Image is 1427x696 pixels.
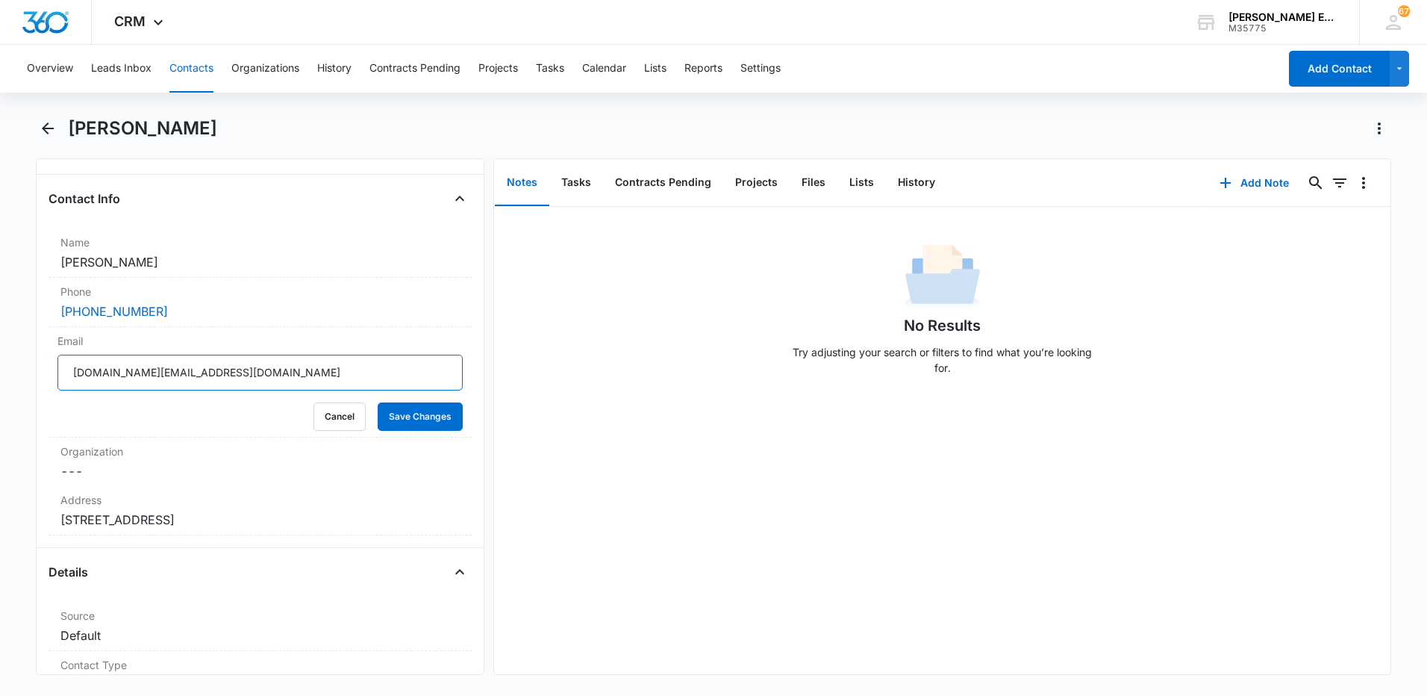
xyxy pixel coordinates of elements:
label: Address [60,492,460,508]
button: Tasks [549,160,603,206]
button: History [317,45,352,93]
button: Overview [27,45,73,93]
div: SourceDefault [49,602,472,651]
a: [PHONE_NUMBER] [60,302,168,320]
button: Files [790,160,837,206]
div: Phone[PHONE_NUMBER] [49,278,472,327]
dd: Default [60,627,460,644]
button: Add Note [1205,165,1304,201]
label: Email [57,333,463,349]
dd: [PERSON_NAME] [60,253,460,271]
h4: Contact Info [49,190,120,208]
label: Organization [60,444,460,459]
dd: [STREET_ADDRESS] [60,511,460,529]
p: Try adjusting your search or filters to find what you’re looking for. [786,344,1099,376]
button: Projects [478,45,518,93]
div: Name[PERSON_NAME] [49,229,472,278]
button: Contracts Pending [603,160,723,206]
div: notifications count [1398,5,1410,17]
h4: Details [49,563,88,581]
button: Lists [644,45,666,93]
div: Address[STREET_ADDRESS] [49,486,472,535]
button: Filters [1328,171,1352,195]
button: Overflow Menu [1352,171,1376,195]
div: Organization--- [49,438,472,486]
button: Close [448,560,472,584]
h1: No Results [904,314,981,337]
button: Leads Inbox [91,45,152,93]
button: Contracts Pending [369,45,460,93]
button: Close [448,187,472,211]
div: account name [1228,11,1337,23]
button: Lists [837,160,886,206]
button: Save Changes [378,403,463,431]
label: Source [60,608,460,624]
button: Back [36,116,59,140]
button: Settings [740,45,781,93]
button: Add Contact [1289,51,1390,87]
button: Calendar [582,45,626,93]
button: Organizations [231,45,299,93]
button: Tasks [536,45,564,93]
button: Search... [1304,171,1328,195]
button: Notes [495,160,549,206]
label: Name [60,234,460,250]
button: Cancel [313,403,366,431]
label: Contact Type [60,657,460,673]
label: Phone [60,284,460,299]
img: No Data [905,240,980,314]
button: Reports [684,45,722,93]
button: Actions [1367,116,1391,140]
span: 67 [1398,5,1410,17]
span: CRM [114,13,146,29]
h1: [PERSON_NAME] [68,117,217,140]
button: History [886,160,947,206]
div: account id [1228,23,1337,34]
button: Projects [723,160,790,206]
button: Contacts [169,45,213,93]
dd: --- [60,462,460,480]
input: Email [57,355,463,391]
